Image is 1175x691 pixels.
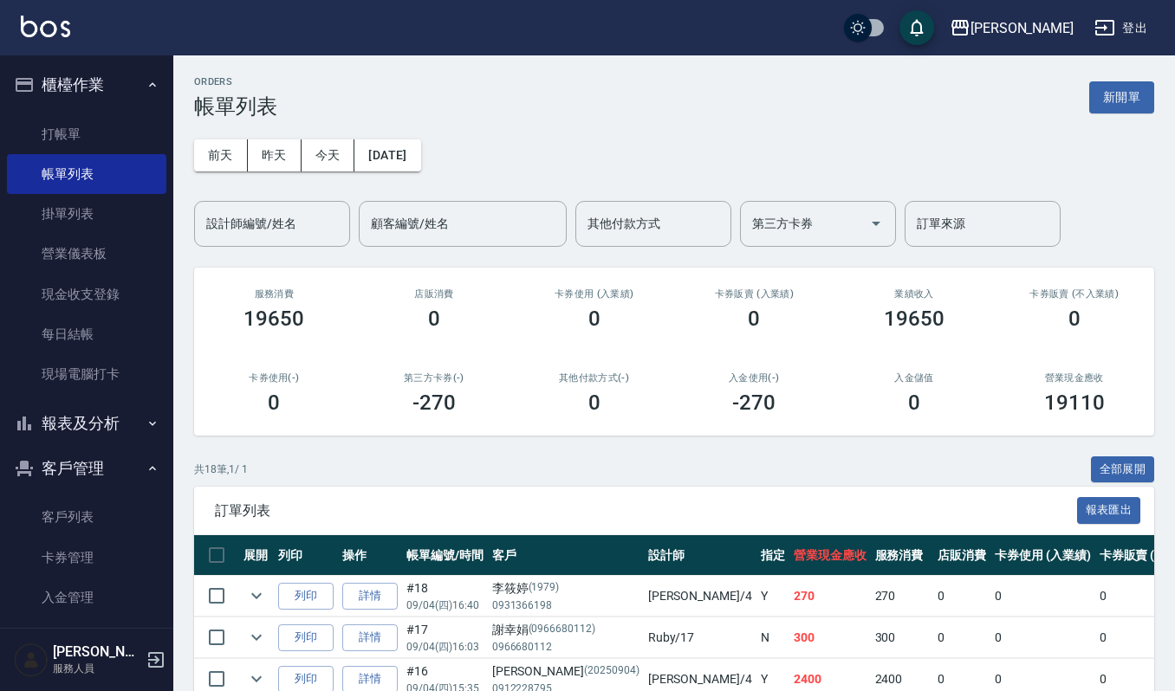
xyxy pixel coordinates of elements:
h3: 0 [588,391,600,415]
a: 客戶列表 [7,497,166,537]
th: 展開 [239,535,274,576]
td: 0 [990,617,1095,658]
td: 270 [871,576,934,617]
button: 今天 [302,139,355,171]
button: 全部展開 [1091,456,1155,483]
p: (1979) [529,579,560,597]
p: 09/04 (四) 16:40 [406,597,484,613]
button: [PERSON_NAME] [943,10,1081,46]
a: 卡券管理 [7,538,166,578]
p: 0931366198 [492,597,639,613]
td: 270 [789,576,871,617]
h3: 0 [1068,307,1081,331]
button: 昨天 [248,139,302,171]
th: 客戶 [488,535,644,576]
button: 登出 [1087,12,1154,44]
h2: ORDERS [194,76,277,87]
a: 現場電腦打卡 [7,354,166,394]
p: (0966680112) [529,621,596,639]
a: 營業儀表板 [7,234,166,274]
th: 營業現金應收 [789,535,871,576]
td: Y [756,576,789,617]
button: 前天 [194,139,248,171]
td: N [756,617,789,658]
h3: -270 [412,391,456,415]
h2: 卡券使用(-) [215,372,334,384]
button: 列印 [278,583,334,610]
th: 卡券使用 (入業績) [990,535,1095,576]
button: expand row [243,624,269,650]
td: #18 [402,576,488,617]
a: 每日結帳 [7,314,166,354]
div: 謝幸娟 [492,621,639,639]
td: 0 [990,576,1095,617]
h3: 0 [428,307,440,331]
a: 打帳單 [7,114,166,154]
td: [PERSON_NAME] /4 [644,576,756,617]
h2: 營業現金應收 [1015,372,1133,384]
h3: 19110 [1044,391,1105,415]
td: 0 [933,617,990,658]
h3: 服務消費 [215,288,334,300]
h3: -270 [732,391,776,415]
img: Logo [21,16,70,37]
button: 報表及分析 [7,401,166,446]
h3: 0 [268,391,280,415]
p: 0966680112 [492,639,639,655]
button: expand row [243,583,269,609]
h2: 店販消費 [375,288,494,300]
h2: 卡券使用 (入業績) [535,288,653,300]
td: 300 [789,617,871,658]
h2: 第三方卡券(-) [375,372,494,384]
button: 客戶管理 [7,446,166,491]
a: 詳情 [342,583,398,610]
th: 指定 [756,535,789,576]
button: Open [862,210,890,237]
td: Ruby /17 [644,617,756,658]
button: 報表匯出 [1077,497,1141,524]
h3: 19650 [884,307,945,331]
td: 300 [871,617,934,658]
img: Person [14,643,49,677]
a: 帳單列表 [7,154,166,194]
th: 店販消費 [933,535,990,576]
button: 新開單 [1089,81,1154,113]
h2: 入金儲值 [855,372,974,384]
p: 09/04 (四) 16:03 [406,639,484,655]
div: [PERSON_NAME] [492,662,639,681]
p: (20250904) [584,662,639,681]
h2: 其他付款方式(-) [535,372,653,384]
h5: [PERSON_NAME] [53,643,141,661]
a: 報表匯出 [1077,501,1141,518]
th: 服務消費 [871,535,934,576]
th: 帳單編號/時間 [402,535,488,576]
button: 列印 [278,624,334,651]
h3: 帳單列表 [194,94,277,119]
a: 入金管理 [7,578,166,617]
div: 李筱婷 [492,579,639,597]
button: save [899,10,934,45]
div: [PERSON_NAME] [971,17,1074,39]
span: 訂單列表 [215,502,1077,520]
td: #17 [402,617,488,658]
td: 0 [933,576,990,617]
h3: 0 [588,307,600,331]
button: [DATE] [354,139,420,171]
a: 現金收支登錄 [7,274,166,314]
h2: 卡券販賣 (不入業績) [1015,288,1133,300]
h2: 卡券販賣 (入業績) [695,288,814,300]
a: 掛單列表 [7,194,166,234]
h2: 業績收入 [855,288,974,300]
h2: 入金使用(-) [695,372,814,384]
a: 新開單 [1089,88,1154,105]
a: 詳情 [342,624,398,651]
h3: 19650 [243,307,304,331]
th: 設計師 [644,535,756,576]
button: 櫃檯作業 [7,62,166,107]
h3: 0 [908,391,920,415]
h3: 0 [748,307,760,331]
p: 共 18 筆, 1 / 1 [194,462,248,477]
th: 操作 [338,535,402,576]
p: 服務人員 [53,661,141,676]
th: 列印 [274,535,338,576]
